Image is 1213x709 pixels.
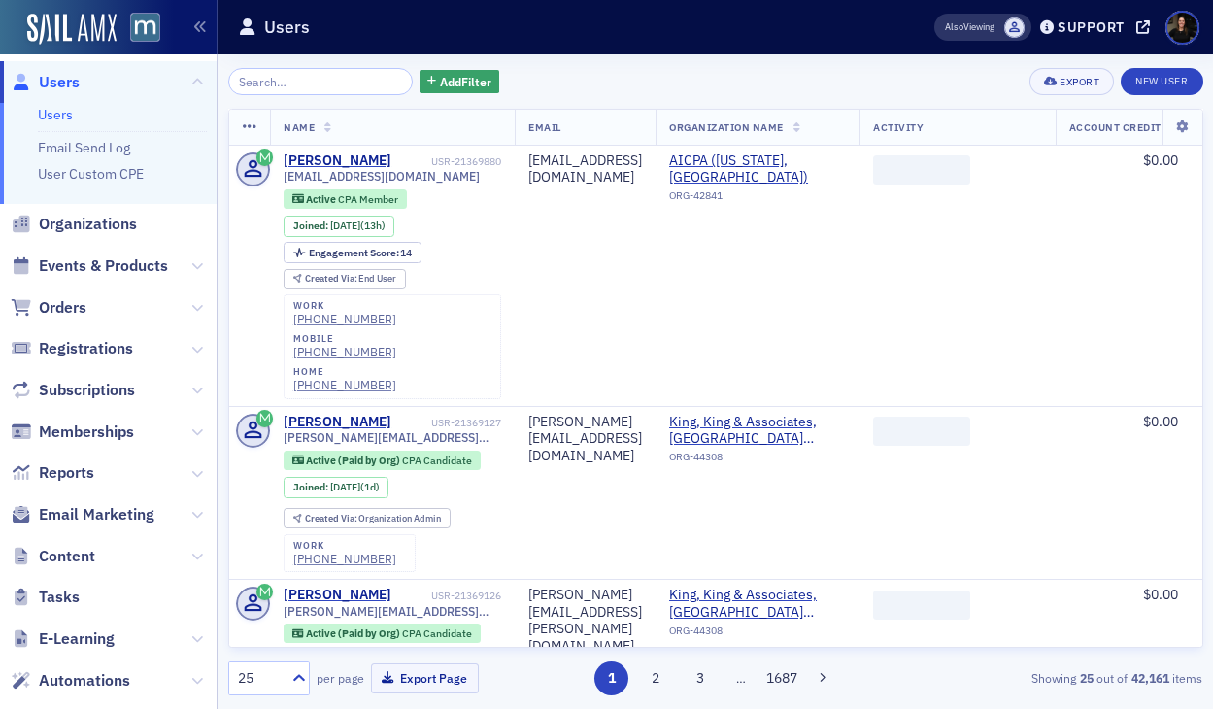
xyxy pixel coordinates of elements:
[39,72,80,93] span: Users
[38,106,73,123] a: Users
[338,192,398,206] span: CPA Member
[402,626,472,640] span: CPA Candidate
[38,165,144,183] a: User Custom CPE
[39,670,130,692] span: Automations
[1029,68,1114,95] button: Export
[764,661,798,695] button: 1687
[669,120,784,134] span: Organization Name
[284,242,421,263] div: Engagement Score: 14
[330,480,360,493] span: [DATE]
[683,661,717,695] button: 3
[669,587,846,621] span: King, King & Associates, PA (Baltimore, MD)
[305,512,359,524] span: Created Via :
[284,587,391,604] div: [PERSON_NAME]
[669,189,846,209] div: ORG-42841
[669,451,846,470] div: ORG-44308
[402,454,472,467] span: CPA Candidate
[284,451,481,470] div: Active (Paid by Org): Active (Paid by Org): CPA Candidate
[238,668,281,689] div: 25
[284,120,315,134] span: Name
[669,414,846,448] a: King, King & Associates, [GEOGRAPHIC_DATA] ([GEOGRAPHIC_DATA], [GEOGRAPHIC_DATA])
[873,120,924,134] span: Activity
[284,604,501,619] span: [PERSON_NAME][EMAIL_ADDRESS][PERSON_NAME][DOMAIN_NAME]
[371,663,479,693] button: Export Page
[11,72,80,93] a: Users
[39,628,115,650] span: E-Learning
[1165,11,1199,45] span: Profile
[293,300,396,312] div: work
[528,587,642,655] div: [PERSON_NAME][EMAIL_ADDRESS][PERSON_NAME][DOMAIN_NAME]
[11,628,115,650] a: E-Learning
[11,422,134,443] a: Memberships
[306,626,402,640] span: Active (Paid by Org)
[11,214,137,235] a: Organizations
[309,246,401,259] span: Engagement Score :
[727,669,755,687] span: …
[39,587,80,608] span: Tasks
[317,669,364,687] label: per page
[528,152,642,186] div: [EMAIL_ADDRESS][DOMAIN_NAME]
[11,255,168,277] a: Events & Products
[284,216,394,237] div: Joined: 2025-10-14 00:00:00
[284,189,407,209] div: Active: Active: CPA Member
[292,192,398,205] a: Active CPA Member
[1060,77,1099,87] div: Export
[669,152,846,186] a: AICPA ([US_STATE], [GEOGRAPHIC_DATA])
[1121,68,1202,95] a: New User
[130,13,160,43] img: SailAMX
[395,155,502,168] div: USR-21369880
[27,14,117,45] a: SailAMX
[284,508,451,528] div: Created Via: Organization Admin
[293,540,396,552] div: work
[395,417,502,429] div: USR-21369127
[39,214,137,235] span: Organizations
[293,333,396,345] div: mobile
[11,670,130,692] a: Automations
[39,255,168,277] span: Events & Products
[284,169,480,184] span: [EMAIL_ADDRESS][DOMAIN_NAME]
[11,546,95,567] a: Content
[38,139,130,156] a: Email Send Log
[284,152,391,170] a: [PERSON_NAME]
[945,20,994,34] span: Viewing
[892,669,1203,687] div: Showing out of items
[305,274,397,285] div: End User
[293,481,330,493] span: Joined :
[39,338,133,359] span: Registrations
[669,152,846,186] span: AICPA (Washington, DC)
[1143,413,1178,430] span: $0.00
[305,272,359,285] span: Created Via :
[228,68,414,95] input: Search…
[1143,586,1178,603] span: $0.00
[1058,18,1125,36] div: Support
[528,120,561,134] span: Email
[306,454,402,467] span: Active (Paid by Org)
[284,624,481,643] div: Active (Paid by Org): Active (Paid by Org): CPA Candidate
[284,430,501,445] span: [PERSON_NAME][EMAIL_ADDRESS][DOMAIN_NAME]
[11,462,94,484] a: Reports
[293,378,396,392] div: [PHONE_NUMBER]
[293,312,396,326] a: [PHONE_NUMBER]
[306,192,338,206] span: Active
[117,13,160,46] a: View Homepage
[11,504,154,525] a: Email Marketing
[305,514,442,524] div: Organization Admin
[330,219,360,232] span: [DATE]
[945,20,963,33] div: Also
[11,297,86,319] a: Orders
[292,627,472,640] a: Active (Paid by Org) CPA Candidate
[39,422,134,443] span: Memberships
[11,380,135,401] a: Subscriptions
[293,366,396,378] div: home
[330,481,380,493] div: (1d)
[669,587,846,621] a: King, King & Associates, [GEOGRAPHIC_DATA] ([GEOGRAPHIC_DATA], [GEOGRAPHIC_DATA])
[39,462,94,484] span: Reports
[594,661,628,695] button: 1
[1143,152,1178,169] span: $0.00
[11,587,80,608] a: Tasks
[293,552,396,566] a: [PHONE_NUMBER]
[293,345,396,359] a: [PHONE_NUMBER]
